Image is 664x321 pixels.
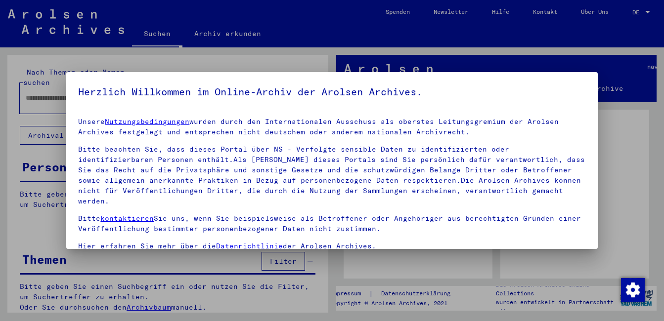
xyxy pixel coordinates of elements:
[78,84,585,100] h5: Herzlich Willkommen im Online-Archiv der Arolsen Archives.
[78,117,585,137] p: Unsere wurden durch den Internationalen Ausschuss als oberstes Leitungsgremium der Arolsen Archiv...
[78,144,585,206] p: Bitte beachten Sie, dass dieses Portal über NS - Verfolgte sensible Daten zu identifizierten oder...
[621,278,645,302] img: Zustimmung ändern
[105,117,189,126] a: Nutzungsbedingungen
[100,214,154,223] a: kontaktieren
[78,241,585,251] p: Hier erfahren Sie mehr über die der Arolsen Archives.
[620,278,644,301] div: Zustimmung ändern
[78,213,585,234] p: Bitte Sie uns, wenn Sie beispielsweise als Betroffener oder Angehöriger aus berechtigten Gründen ...
[216,241,283,250] a: Datenrichtlinie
